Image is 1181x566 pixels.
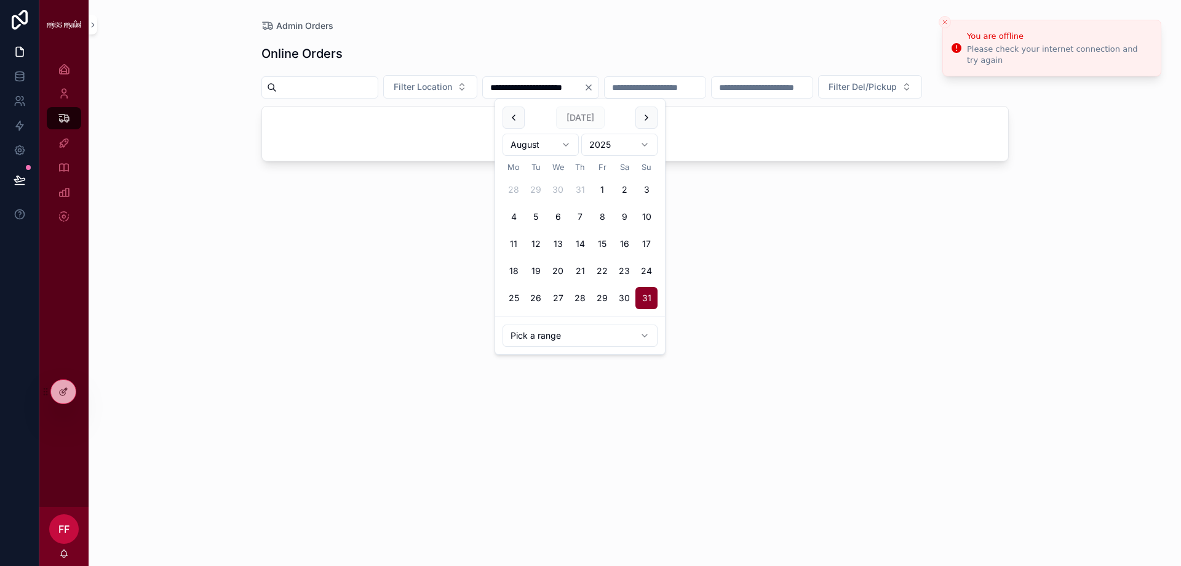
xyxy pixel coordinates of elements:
button: Tuesday, 26 August 2025 [525,287,547,309]
div: Please check your internet connection and try again [967,44,1151,66]
span: FF [58,522,70,536]
button: Tuesday, 12 August 2025 [525,233,547,255]
button: Saturday, 30 August 2025 [613,287,635,309]
table: August 2025 [503,161,658,309]
button: Friday, 22 August 2025 [591,260,613,282]
button: Friday, 29 August 2025 [591,287,613,309]
button: Monday, 25 August 2025 [503,287,525,309]
a: Admin Orders [261,20,333,32]
button: Wednesday, 30 July 2025 [547,179,569,201]
button: Tuesday, 29 July 2025 [525,179,547,201]
span: Admin Orders [276,20,333,32]
button: Clear [584,83,598,92]
th: Thursday [569,161,591,174]
th: Monday [503,161,525,174]
div: You are offline [967,30,1151,42]
button: Sunday, 3 August 2025 [635,179,658,201]
button: Relative time [503,325,658,347]
div: scrollable content [39,49,89,244]
button: Thursday, 21 August 2025 [569,260,591,282]
button: Tuesday, 19 August 2025 [525,260,547,282]
button: Tuesday, 5 August 2025 [525,206,547,228]
button: Thursday, 14 August 2025 [569,233,591,255]
button: Wednesday, 20 August 2025 [547,260,569,282]
button: Friday, 8 August 2025 [591,206,613,228]
button: Saturday, 16 August 2025 [613,233,635,255]
span: Filter Location [394,81,452,93]
th: Tuesday [525,161,547,174]
button: Saturday, 2 August 2025 [613,179,635,201]
th: Friday [591,161,613,174]
button: Wednesday, 6 August 2025 [547,206,569,228]
button: Friday, 1 August 2025 [591,179,613,201]
th: Sunday [635,161,658,174]
button: Thursday, 28 August 2025 [569,287,591,309]
button: Saturday, 23 August 2025 [613,260,635,282]
button: Thursday, 31 July 2025 [569,179,591,201]
button: Sunday, 10 August 2025 [635,206,658,228]
button: Monday, 18 August 2025 [503,260,525,282]
img: App logo [47,20,81,29]
button: Monday, 4 August 2025 [503,206,525,228]
button: Monday, 11 August 2025 [503,233,525,255]
button: Sunday, 17 August 2025 [635,233,658,255]
button: Wednesday, 27 August 2025 [547,287,569,309]
button: Saturday, 9 August 2025 [613,206,635,228]
button: Friday, 15 August 2025 [591,233,613,255]
th: Wednesday [547,161,569,174]
button: Wednesday, 13 August 2025 [547,233,569,255]
button: Select Button [818,75,922,99]
button: Sunday, 24 August 2025 [635,260,658,282]
span: Filter Del/Pickup [829,81,897,93]
button: Select Button [383,75,477,99]
button: Thursday, 7 August 2025 [569,206,591,228]
th: Saturday [613,161,635,174]
h1: Online Orders [261,45,343,62]
button: Monday, 28 July 2025 [503,179,525,201]
button: Today, Sunday, 31 August 2025, selected [635,287,658,309]
button: Close toast [939,16,951,28]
